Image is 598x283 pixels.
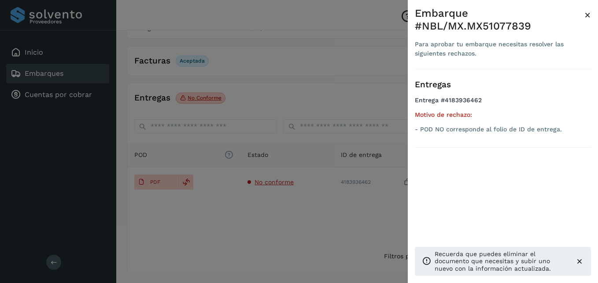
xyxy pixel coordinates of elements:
button: Close [584,7,591,23]
div: Embarque #NBL/MX.MX51077839 [415,7,584,33]
h5: Motivo de rechazo: [415,111,591,119]
h3: Entregas [415,80,591,90]
p: Recuerda que puedes eliminar el documento que necesitas y subir uno nuevo con la información actu... [435,250,568,272]
p: - POD NO corresponde al folio de ID de entrega. [415,126,591,133]
h4: Entrega #4183936462 [415,97,591,111]
span: × [584,9,591,21]
div: Para aprobar tu embarque necesitas resolver las siguientes rechazos. [415,40,584,58]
